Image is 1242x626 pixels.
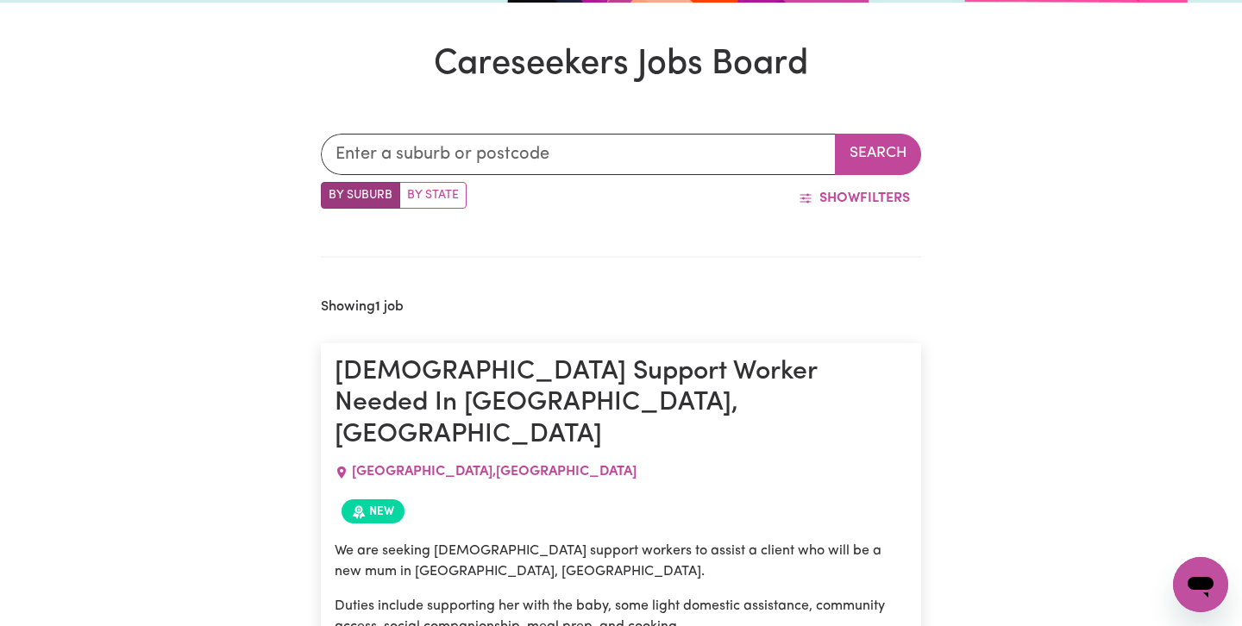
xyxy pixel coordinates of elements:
iframe: Button to launch messaging window [1173,557,1228,612]
span: Job posted within the last 30 days [342,499,405,523]
label: Search by suburb/post code [321,182,400,209]
h1: [DEMOGRAPHIC_DATA] Support Worker Needed In [GEOGRAPHIC_DATA], [GEOGRAPHIC_DATA] [335,357,907,451]
b: 1 [375,300,380,314]
p: We are seeking [DEMOGRAPHIC_DATA] support workers to assist a client who will be a new mum in [GE... [335,541,907,582]
button: Search [835,134,921,175]
button: ShowFilters [787,182,921,215]
h2: Showing job [321,299,404,316]
label: Search by state [399,182,467,209]
span: Show [819,191,860,205]
span: [GEOGRAPHIC_DATA] , [GEOGRAPHIC_DATA] [352,465,637,479]
input: Enter a suburb or postcode [321,134,836,175]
